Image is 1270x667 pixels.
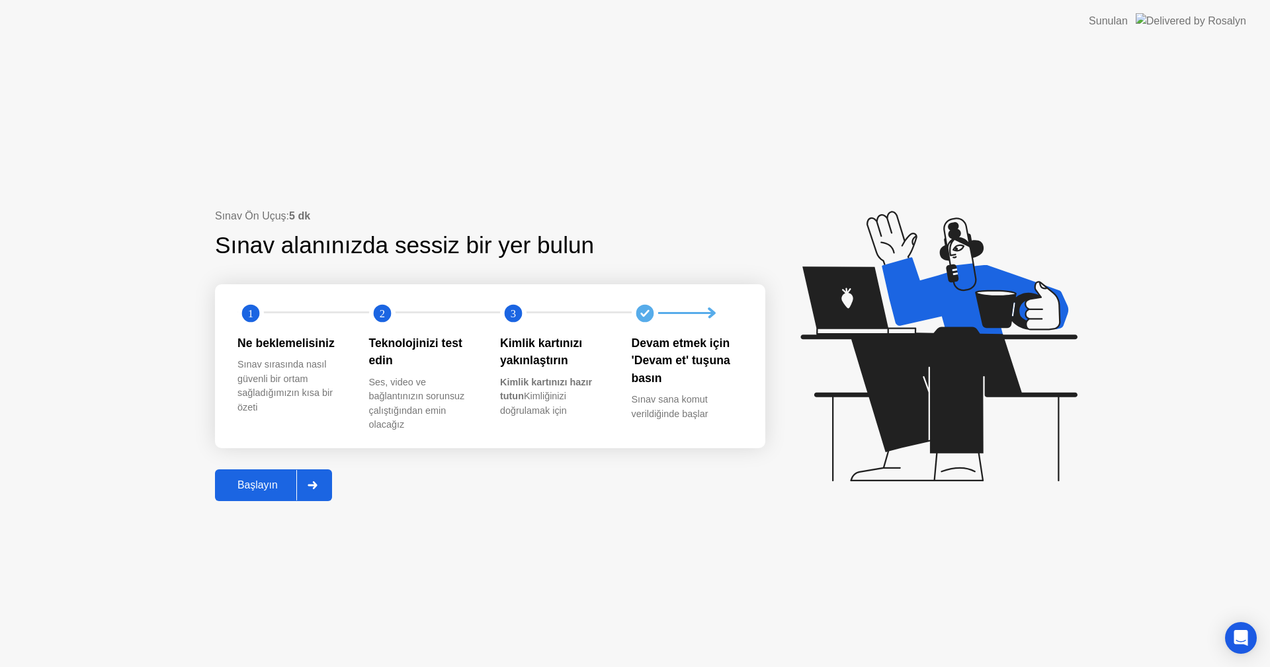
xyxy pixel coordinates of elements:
button: Başlayın [215,469,332,501]
div: Sunulan [1089,13,1128,29]
div: Devam etmek için 'Devam et' tuşuna basın [632,334,742,387]
img: Delivered by Rosalyn [1136,13,1246,28]
text: 2 [379,307,384,319]
div: Başlayın [219,479,296,491]
div: Ses, video ve bağlantınızın sorunsuz çalıştığından emin olacağız [369,375,480,432]
div: Sınav Ön Uçuş: [215,208,765,224]
b: Kimlik kartınızı hazır tutun [500,377,592,402]
div: Kimliğinizi doğrulamak için [500,375,611,418]
div: Sınav sırasında nasıl güvenli bir ortam sağladığımızın kısa bir özeti [237,358,348,414]
div: Ne beklemelisiniz [237,334,348,352]
text: 1 [248,307,253,319]
div: Teknolojinizi test edin [369,334,480,370]
div: Kimlik kartınızı yakınlaştırın [500,334,611,370]
div: Sınav sana komut verildiğinde başlar [632,393,742,421]
div: Sınav alanınızda sessiz bir yer bulun [215,228,681,263]
b: 5 dk [289,210,310,221]
text: 3 [511,307,516,319]
div: Open Intercom Messenger [1225,622,1257,654]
